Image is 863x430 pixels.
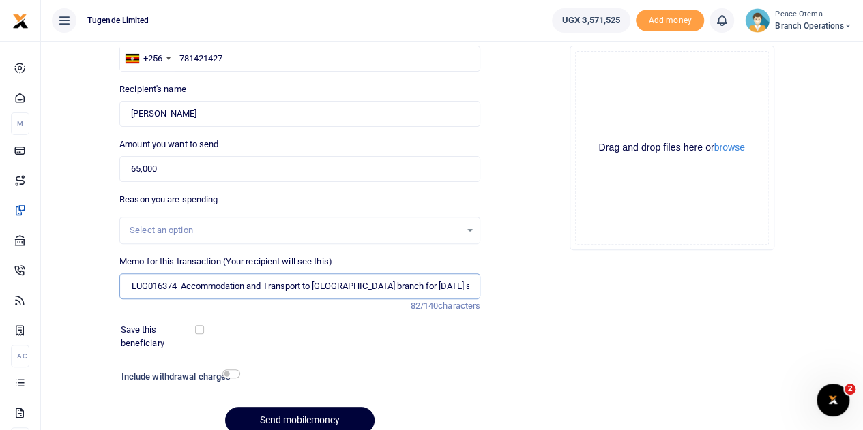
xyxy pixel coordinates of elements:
[119,82,186,96] label: Recipient's name
[576,141,768,154] div: Drag and drop files here or
[438,301,480,311] span: characters
[82,14,155,27] span: Tugende Limited
[12,13,29,29] img: logo-small
[119,255,332,268] label: Memo for this transaction (Your recipient will see this)
[636,14,704,25] a: Add money
[562,14,620,27] span: UGX 3,571,525
[119,46,480,72] input: Enter phone number
[745,8,770,33] img: profile-user
[11,112,29,135] li: M
[119,156,480,182] input: UGX
[775,9,852,20] small: Peace Otema
[636,10,704,32] li: Toup your wallet
[121,323,198,350] label: Save this beneficiary
[745,8,852,33] a: profile-user Peace Otema Branch Operations
[552,8,630,33] a: UGX 3,571,525
[410,301,438,311] span: 82/140
[845,384,855,395] span: 2
[570,46,774,250] div: File Uploader
[119,101,480,127] input: Loading name...
[120,46,175,71] div: Uganda: +256
[714,142,745,152] button: browse
[775,20,852,32] span: Branch Operations
[817,384,849,416] iframe: Intercom live chat
[130,224,460,237] div: Select an option
[119,138,218,151] label: Amount you want to send
[636,10,704,32] span: Add money
[119,273,480,299] input: Enter extra information
[546,8,636,33] li: Wallet ballance
[143,52,162,65] div: +256
[119,193,218,206] label: Reason you are spending
[121,371,234,382] h6: Include withdrawal charges
[12,15,29,25] a: logo-small logo-large logo-large
[11,345,29,367] li: Ac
